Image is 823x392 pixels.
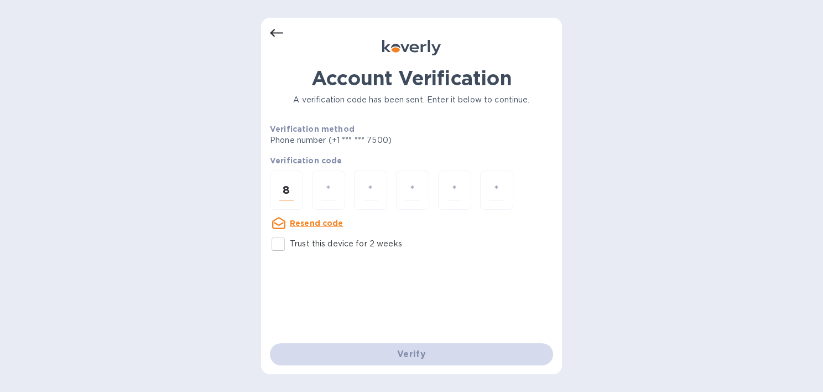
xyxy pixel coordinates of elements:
h1: Account Verification [270,66,553,90]
p: A verification code has been sent. Enter it below to continue. [270,94,553,106]
p: Trust this device for 2 weeks [290,238,402,250]
u: Resend code [290,219,343,228]
p: Phone number (+1 *** *** 7500) [270,135,476,146]
b: Verification method [270,125,355,133]
p: Verification code [270,155,553,166]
